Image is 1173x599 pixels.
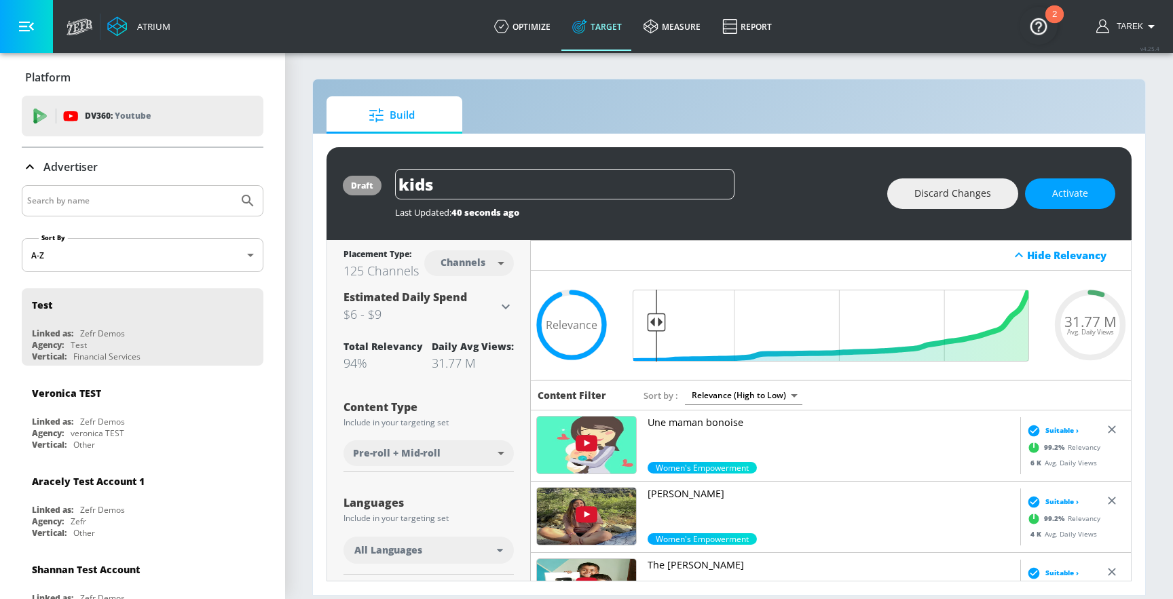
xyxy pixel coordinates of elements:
div: Aracely Test Account 1Linked as:Zefr DemosAgency:ZefrVertical:Other [22,465,263,542]
p: Advertiser [43,159,98,174]
a: optimize [483,2,561,51]
span: Build [340,99,443,132]
div: Hide Relevancy [531,240,1131,271]
button: Open Resource Center, 2 new notifications [1020,7,1058,45]
span: Women's Empowerment [648,462,757,474]
h6: Content Filter [538,389,606,402]
div: Avg. Daily Views [1024,458,1097,468]
div: 99.2% [648,462,757,474]
div: Other [73,439,95,450]
div: Test [71,339,87,351]
span: Sort by [644,389,678,402]
input: Search by name [27,192,233,210]
div: Include in your targeting set [343,419,514,427]
div: TestLinked as:Zefr DemosAgency:TestVertical:Financial Services [22,288,263,366]
input: Final Threshold [626,290,1036,362]
div: Zefr Demos [80,416,125,427]
a: Une maman bonoise [648,416,1015,462]
span: All Languages [354,543,422,557]
span: Suitable › [1045,425,1079,436]
button: Activate [1025,178,1115,209]
a: measure [633,2,711,51]
div: Test [32,298,52,311]
div: Zefr Demos [80,328,125,339]
a: Target [561,2,633,51]
a: Atrium [107,16,170,37]
div: 31.77 M [432,355,514,371]
span: Suitable › [1045,497,1079,507]
span: 99.2 % [1044,442,1068,452]
div: 94% [343,355,423,371]
div: 99.2% [648,533,757,545]
div: Vertical: [32,351,67,362]
button: Discard Changes [887,178,1018,209]
div: Linked as: [32,328,73,339]
div: Advertiser [22,148,263,186]
p: DV360: [85,109,151,123]
div: Agency: [32,516,64,527]
label: Sort By [39,233,68,242]
img: UUWKHAZYP_VDrTNEvAYoRZ4A [537,417,636,474]
div: Estimated Daily Spend$6 - $9 [343,290,514,324]
div: Agency: [32,427,64,439]
span: 40 seconds ago [451,206,519,218]
img: UUmj-NRrSYcpnWLW4x5hKOQw [537,488,636,545]
div: Suitable › [1024,566,1079,580]
div: Shannan Test Account [32,563,140,576]
div: Relevancy [1024,509,1100,529]
div: 2 [1052,14,1057,32]
span: 4 K [1030,529,1045,539]
div: Vertical: [32,439,67,450]
div: Last Updated: [395,206,874,218]
div: Zefr [71,516,86,527]
div: Platform [22,58,263,96]
span: Women's Empowerment [648,533,757,545]
div: Agency: [32,339,64,351]
span: Avg. Daily Views [1067,329,1114,336]
div: Suitable › [1024,424,1079,438]
div: Relevance (High to Low) [685,386,802,404]
div: Linked as: [32,416,73,427]
p: The [PERSON_NAME] [648,558,1015,572]
div: Include in your targeting set [343,514,514,522]
div: draft [351,180,373,191]
span: Suitable › [1045,568,1079,578]
p: Platform [25,70,71,85]
div: Atrium [132,20,170,33]
div: Aracely Test Account 1 [32,475,145,488]
h3: $6 - $9 [343,305,498,324]
div: Content Type [343,402,514,412]
p: [PERSON_NAME] [648,487,1015,501]
span: Estimated Daily Spend [343,290,467,305]
span: Relevance [546,320,597,330]
div: Financial Services [73,351,141,362]
div: 125 Channels [343,263,419,279]
div: Channels [434,256,492,268]
div: Zefr Demos [80,504,125,516]
div: Other [73,527,95,539]
div: Daily Avg Views: [432,340,514,353]
div: Linked as: [32,504,73,516]
div: Vertical: [32,527,67,539]
div: A-Z [22,238,263,272]
p: Une maman bonoise [648,416,1015,429]
div: Total Relevancy [343,340,423,353]
span: Pre-roll + Mid-roll [353,446,441,460]
span: Discard Changes [914,185,991,202]
span: 31.77 M [1064,315,1117,329]
div: veronica TEST [71,427,124,439]
div: Hide Relevancy [1027,248,1123,262]
div: Relevancy [1024,438,1100,458]
div: DV360: Youtube [22,96,263,136]
p: Youtube [115,109,151,123]
span: v 4.25.4 [1140,45,1159,52]
a: Report [711,2,783,51]
span: 6 K [1030,458,1045,467]
span: 99.2 % [1044,514,1068,524]
span: login as: tarek.rabbani@zefr.com [1111,22,1143,31]
div: Veronica TESTLinked as:Zefr DemosAgency:veronica TESTVertical:Other [22,376,263,454]
div: Suitable › [1024,495,1079,509]
button: Tarek [1096,18,1159,35]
